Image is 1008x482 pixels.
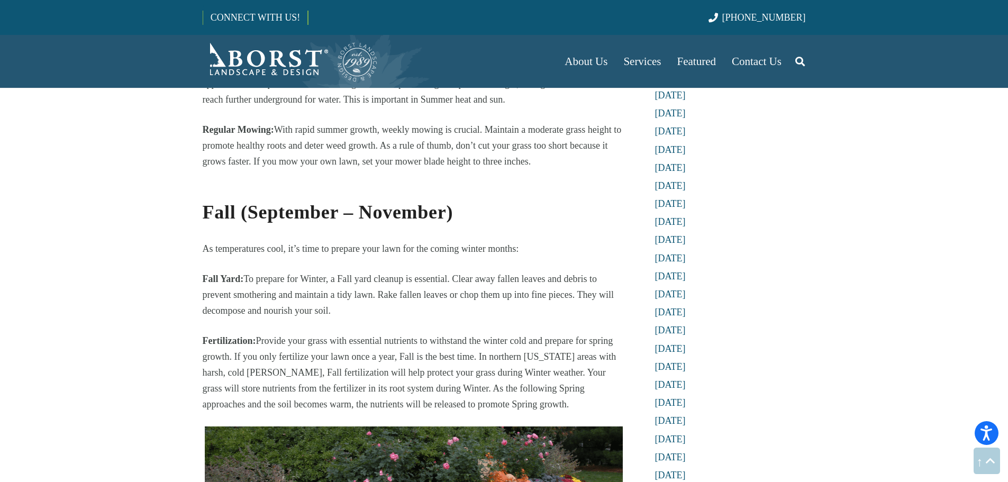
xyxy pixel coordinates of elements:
strong: Fertilization: [203,335,256,346]
span: About Us [565,55,607,68]
span: Featured [677,55,716,68]
strong: Fall (September – November) [203,202,453,223]
a: [DATE] [655,271,686,281]
strong: Fall Yard: [203,274,244,284]
a: Contact Us [724,35,789,88]
a: [DATE] [655,126,686,137]
a: [DATE] [655,434,686,444]
a: [DATE] [655,415,686,426]
a: [DATE] [655,379,686,390]
a: [DATE] [655,253,686,263]
p: To prepare for Winter, a Fall yard cleanup is essential. Clear away fallen leaves and debris to p... [203,271,625,319]
a: [DATE] [655,470,686,480]
a: [DATE] [655,198,686,209]
a: [DATE] [655,90,686,101]
a: [DATE] [655,289,686,299]
a: [DATE] [655,343,686,354]
a: [DATE] [655,108,686,119]
a: CONNECT WITH US! [203,5,307,30]
a: Services [615,35,669,88]
a: Search [789,48,811,75]
a: [DATE] [655,234,686,245]
a: [DATE] [655,397,686,408]
a: [DATE] [655,216,686,227]
span: [PHONE_NUMBER] [722,12,806,23]
a: [DATE] [655,452,686,462]
a: Borst-Logo [203,40,378,83]
span: Contact Us [732,55,782,68]
p: As temperatures cool, it’s time to prepare your lawn for the coming winter months: [203,241,625,257]
p: Provide your grass with essential nutrients to withstand the winter cold and prepare for spring g... [203,333,625,412]
a: [DATE] [655,144,686,155]
strong: Regular Mowing: [203,124,274,135]
p: With rapid summer growth, weekly mowing is crucial. Maintain a moderate grass height to promote h... [203,122,625,169]
a: [DATE] [655,307,686,317]
a: [DATE] [655,361,686,372]
a: [DATE] [655,180,686,191]
a: Back to top [974,448,1000,474]
span: Services [623,55,661,68]
a: [DATE] [655,325,686,335]
a: [PHONE_NUMBER] [709,12,805,23]
a: Featured [669,35,724,88]
a: [DATE] [655,162,686,173]
a: About Us [557,35,615,88]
